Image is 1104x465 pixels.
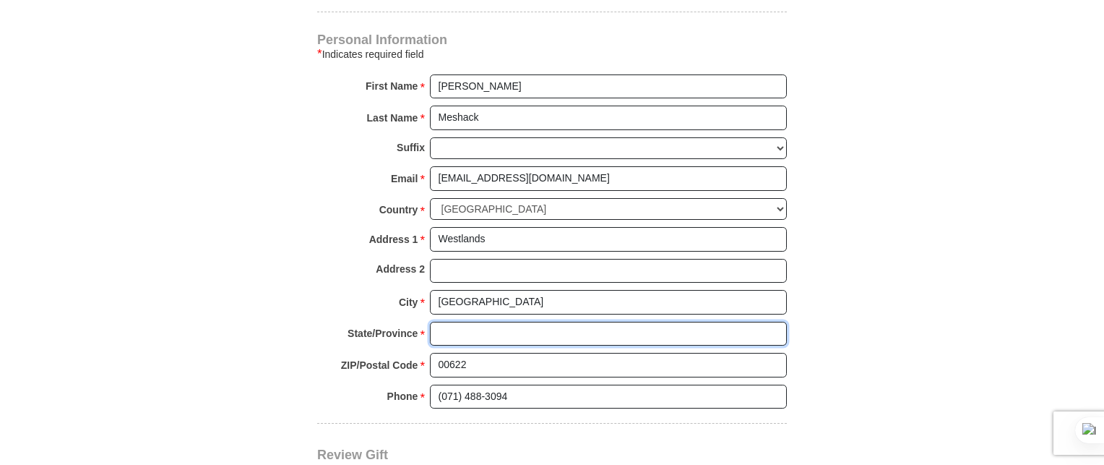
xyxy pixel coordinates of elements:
[379,200,418,220] strong: Country
[317,34,787,46] h4: Personal Information
[397,137,425,158] strong: Suffix
[369,229,418,249] strong: Address 1
[317,448,388,462] span: Review Gift
[348,323,418,344] strong: State/Province
[317,46,787,63] div: Indicates required field
[387,386,418,406] strong: Phone
[376,259,425,279] strong: Address 2
[391,168,418,189] strong: Email
[366,76,418,96] strong: First Name
[367,108,418,128] strong: Last Name
[341,355,418,375] strong: ZIP/Postal Code
[399,292,418,312] strong: City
